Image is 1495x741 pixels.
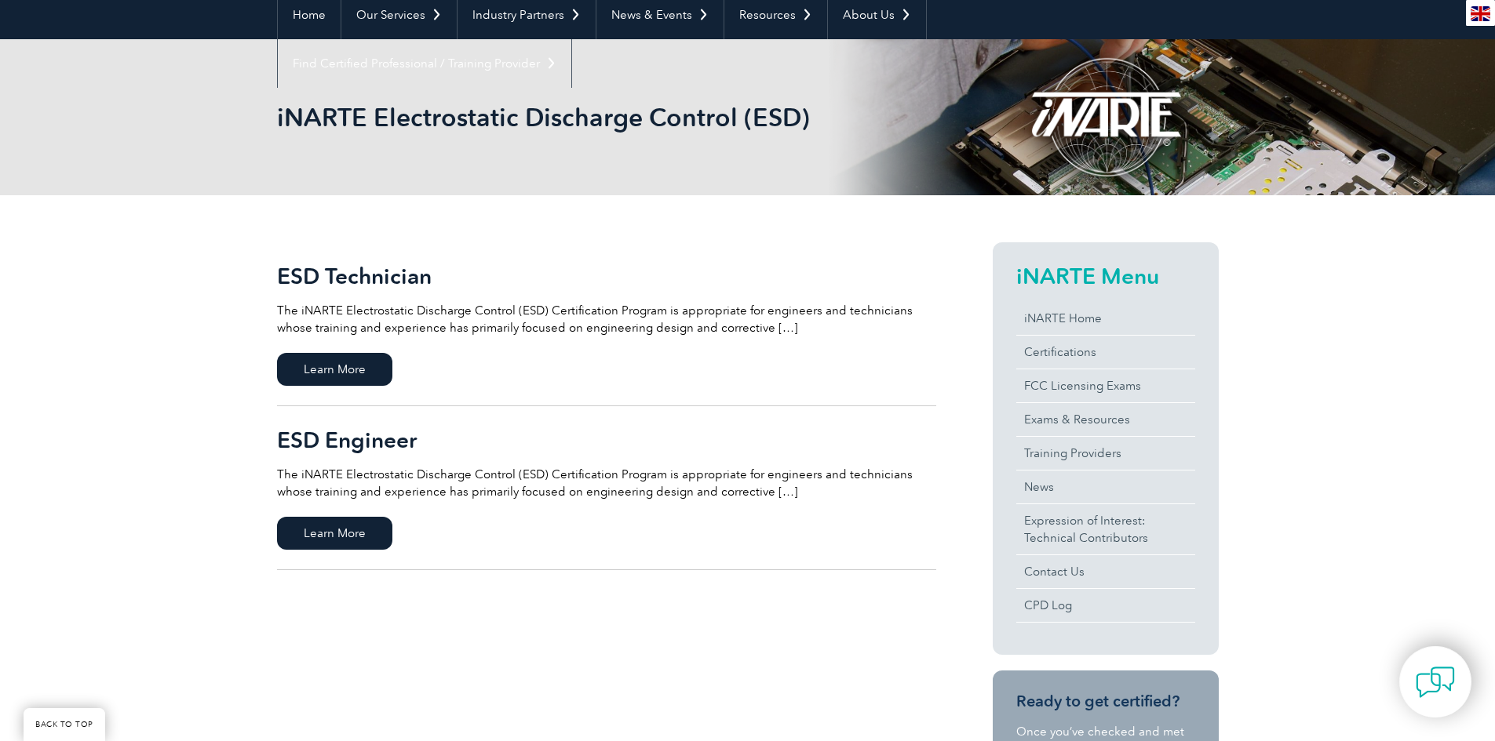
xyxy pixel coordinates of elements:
[1016,589,1195,622] a: CPD Log
[1016,302,1195,335] a: iNARTE Home
[1016,336,1195,369] a: Certifications
[277,517,392,550] span: Learn More
[277,102,880,133] h1: iNARTE Electrostatic Discharge Control (ESD)
[277,353,392,386] span: Learn More
[1016,403,1195,436] a: Exams & Resources
[1016,555,1195,588] a: Contact Us
[277,302,936,336] p: The iNARTE Electrostatic Discharge Control (ESD) Certification Program is appropriate for enginee...
[1016,369,1195,402] a: FCC Licensing Exams
[1471,6,1490,21] img: en
[277,263,936,289] h2: ESD Technician
[24,708,105,741] a: BACK TO TOP
[1416,663,1455,702] img: contact-chat.png
[277,242,936,406] a: ESD Technician The iNARTE Electrostatic Discharge Control (ESD) Certification Program is appropri...
[277,466,936,500] p: The iNARTE Electrostatic Discharge Control (ESD) Certification Program is appropriate for enginee...
[1016,437,1195,470] a: Training Providers
[1016,692,1195,711] h3: Ready to get certified?
[1016,263,1195,289] h2: iNARTE Menu
[1016,504,1195,554] a: Expression of Interest:Technical Contributors
[277,427,936,452] h2: ESD Engineer
[278,39,571,88] a: Find Certified Professional / Training Provider
[1016,470,1195,503] a: News
[277,406,936,570] a: ESD Engineer The iNARTE Electrostatic Discharge Control (ESD) Certification Program is appropriat...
